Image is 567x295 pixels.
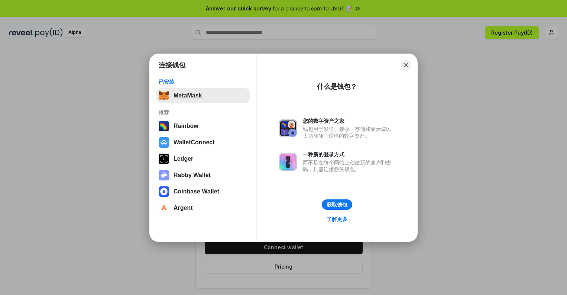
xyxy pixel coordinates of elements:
img: svg+xml,%3Csvg%20xmlns%3D%22http%3A%2F%2Fwww.w3.org%2F2000%2Fsvg%22%20width%3D%2228%22%20height%3... [159,154,169,164]
div: 什么是钱包？ [317,82,357,91]
img: svg+xml,%3Csvg%20xmlns%3D%22http%3A%2F%2Fwww.w3.org%2F2000%2Fsvg%22%20fill%3D%22none%22%20viewBox... [279,119,297,137]
a: 了解更多 [322,214,352,224]
img: svg+xml,%3Csvg%20width%3D%2228%22%20height%3D%2228%22%20viewBox%3D%220%200%2028%2028%22%20fill%3D... [159,186,169,197]
img: svg+xml,%3Csvg%20xmlns%3D%22http%3A%2F%2Fwww.w3.org%2F2000%2Fsvg%22%20fill%3D%22none%22%20viewBox... [279,153,297,171]
div: 钱包用于发送、接收、存储和显示像以太坊和NFT这样的数字资产。 [303,126,395,139]
img: svg+xml,%3Csvg%20width%3D%2228%22%20height%3D%2228%22%20viewBox%3D%220%200%2028%2028%22%20fill%3D... [159,203,169,213]
div: Coinbase Wallet [174,188,219,195]
div: Rabby Wallet [174,172,211,179]
div: WalletConnect [174,139,215,146]
button: Ledger [156,151,250,166]
button: Rainbow [156,119,250,134]
div: 已安装 [159,78,247,85]
button: WalletConnect [156,135,250,150]
button: Rabby Wallet [156,168,250,183]
img: svg+xml,%3Csvg%20width%3D%22120%22%20height%3D%22120%22%20viewBox%3D%220%200%20120%20120%22%20fil... [159,121,169,131]
button: MetaMask [156,88,250,103]
div: 而不是在每个网站上创建新的账户和密码，只需连接您的钱包。 [303,159,395,173]
button: 获取钱包 [322,199,352,210]
button: Coinbase Wallet [156,184,250,199]
div: 了解更多 [327,216,347,222]
img: svg+xml,%3Csvg%20fill%3D%22none%22%20height%3D%2233%22%20viewBox%3D%220%200%2035%2033%22%20width%... [159,90,169,101]
div: Rainbow [174,123,198,129]
div: 获取钱包 [327,201,347,208]
div: MetaMask [174,92,202,99]
h1: 连接钱包 [159,61,185,70]
button: Close [401,60,411,70]
div: Ledger [174,155,193,162]
div: Argent [174,205,193,211]
div: 您的数字资产之家 [303,118,395,124]
button: Argent [156,201,250,215]
div: 一种新的登录方式 [303,151,395,158]
img: svg+xml,%3Csvg%20width%3D%2228%22%20height%3D%2228%22%20viewBox%3D%220%200%2028%2028%22%20fill%3D... [159,137,169,148]
div: 推荐 [159,109,247,116]
img: svg+xml,%3Csvg%20xmlns%3D%22http%3A%2F%2Fwww.w3.org%2F2000%2Fsvg%22%20fill%3D%22none%22%20viewBox... [159,170,169,180]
